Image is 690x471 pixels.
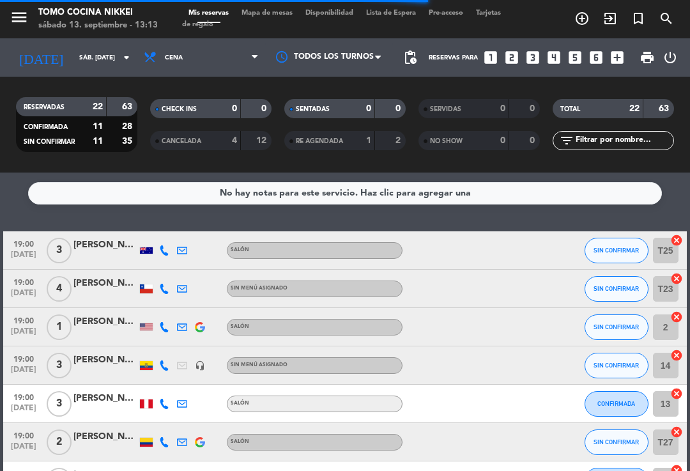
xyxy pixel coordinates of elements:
span: Mapa de mesas [235,10,299,17]
span: Salón [231,439,249,444]
strong: 1 [366,136,371,145]
div: Tomo Cocina Nikkei [38,6,158,19]
i: looks_3 [525,49,541,66]
i: cancel [670,311,683,323]
i: turned_in_not [631,11,646,26]
span: SIN CONFIRMAR [594,323,639,330]
strong: 4 [232,136,237,145]
i: cancel [670,272,683,285]
span: [DATE] [8,442,40,457]
span: [DATE] [8,251,40,265]
span: 19:00 [8,389,40,404]
strong: 28 [122,122,135,131]
input: Filtrar por nombre... [574,134,673,148]
strong: 0 [366,104,371,113]
span: 19:00 [8,274,40,289]
div: sábado 13. septiembre - 13:13 [38,19,158,32]
span: 19:00 [8,351,40,366]
span: NO SHOW [430,138,463,144]
div: [PERSON_NAME] [73,391,137,406]
div: [PERSON_NAME] [73,429,137,444]
strong: 0 [232,104,237,113]
span: [DATE] [8,289,40,304]
span: Sin menú asignado [231,362,287,367]
span: [DATE] [8,366,40,380]
span: Salón [231,324,249,329]
span: print [640,50,655,65]
span: SIN CONFIRMAR [594,285,639,292]
span: Salón [231,247,249,252]
span: Pre-acceso [422,10,470,17]
span: pending_actions [402,50,418,65]
span: Disponibilidad [299,10,360,17]
div: No hay notas para este servicio. Haz clic para agregar una [220,186,471,201]
i: arrow_drop_down [119,50,134,65]
span: Reserva especial [624,8,652,29]
span: CONFIRMADA [24,124,68,130]
span: 19:00 [8,428,40,442]
button: menu [10,8,29,31]
i: [DATE] [10,44,73,71]
span: 3 [47,391,72,417]
span: 3 [47,353,72,378]
button: SIN CONFIRMAR [585,314,648,340]
div: [PERSON_NAME] [73,238,137,252]
strong: 2 [395,136,403,145]
i: add_circle_outline [574,11,590,26]
strong: 12 [256,136,269,145]
span: [DATE] [8,327,40,342]
button: SIN CONFIRMAR [585,276,648,302]
i: looks_one [482,49,499,66]
strong: 11 [93,137,103,146]
div: [PERSON_NAME] [73,314,137,329]
span: Sin menú asignado [231,286,287,291]
strong: 63 [122,102,135,111]
i: looks_4 [546,49,562,66]
i: power_settings_new [663,50,678,65]
strong: 11 [93,122,103,131]
span: SENTADAS [296,106,330,112]
span: 4 [47,276,72,302]
span: Cena [165,54,183,61]
strong: 35 [122,137,135,146]
span: RESERVAR MESA [568,8,596,29]
span: [DATE] [8,404,40,419]
span: SIN CONFIRMAR [594,438,639,445]
strong: 63 [659,104,671,113]
strong: 0 [261,104,269,113]
strong: 22 [629,104,640,113]
span: CONFIRMADA [597,400,635,407]
i: looks_two [503,49,520,66]
i: filter_list [559,133,574,148]
i: headset_mic [195,360,205,371]
button: CONFIRMADA [585,391,648,417]
strong: 0 [395,104,403,113]
span: RE AGENDADA [296,138,343,144]
span: 19:00 [8,313,40,327]
i: looks_5 [567,49,583,66]
button: SIN CONFIRMAR [585,429,648,455]
span: Salón [231,401,249,406]
button: SIN CONFIRMAR [585,238,648,263]
i: menu [10,8,29,27]
div: [PERSON_NAME] [73,353,137,367]
strong: 22 [93,102,103,111]
span: 3 [47,238,72,263]
span: WALK IN [596,8,624,29]
span: 19:00 [8,236,40,251]
i: looks_6 [588,49,604,66]
i: cancel [670,234,683,247]
span: RESERVADAS [24,104,65,111]
strong: 0 [500,104,505,113]
span: SERVIDAS [430,106,461,112]
span: SIN CONFIRMAR [24,139,75,145]
img: google-logo.png [195,437,205,447]
span: TOTAL [560,106,580,112]
span: Reservas para [429,54,478,61]
span: SIN CONFIRMAR [594,362,639,369]
span: CANCELADA [162,138,201,144]
span: Lista de Espera [360,10,422,17]
i: exit_to_app [602,11,618,26]
span: 2 [47,429,72,455]
button: SIN CONFIRMAR [585,353,648,378]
